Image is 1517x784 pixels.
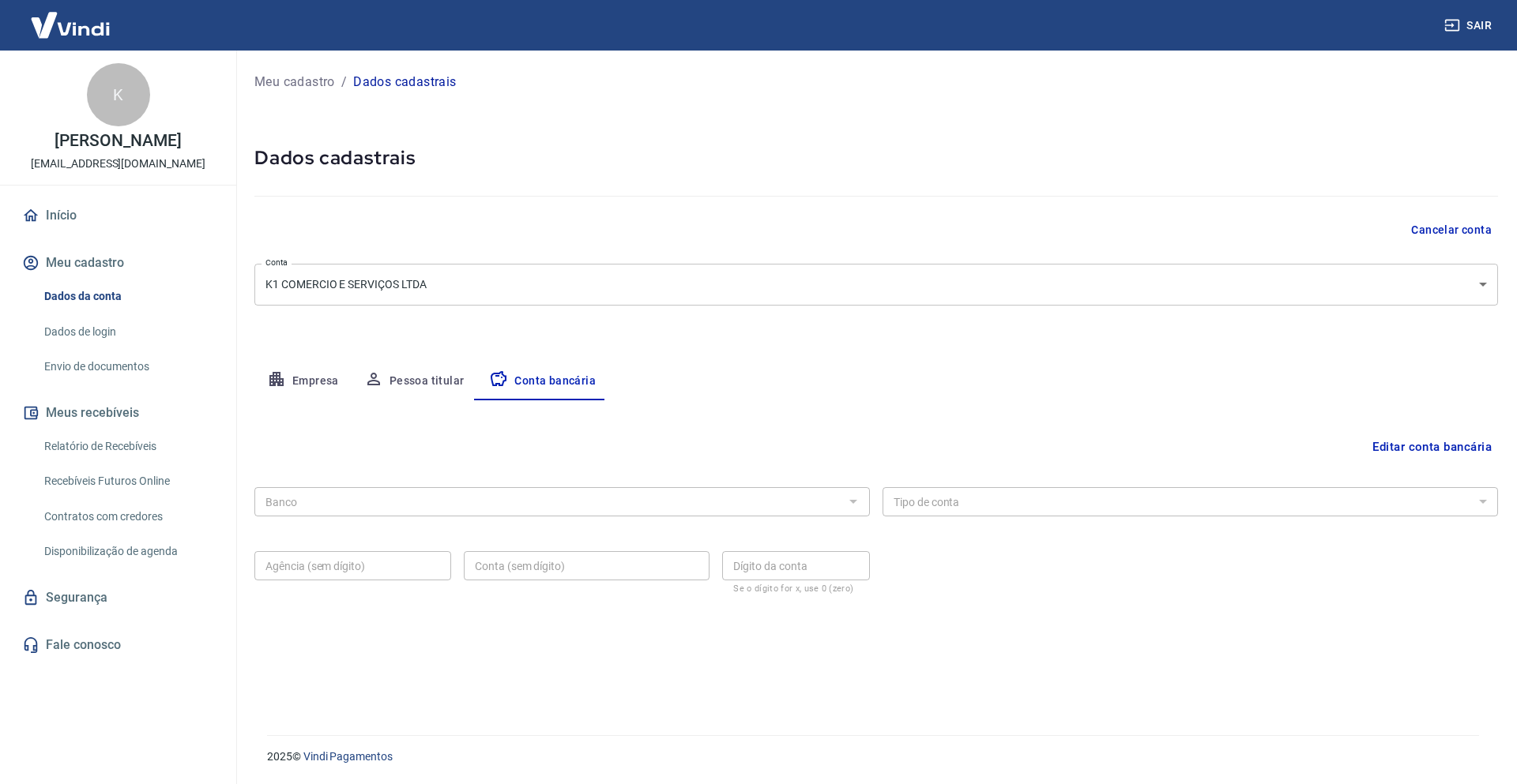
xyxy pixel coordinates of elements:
a: Meu cadastro [254,73,335,92]
a: Segurança [19,580,217,615]
a: Disponibilização de agenda [38,535,217,568]
button: Pessoa titular [352,362,477,400]
p: [EMAIL_ADDRESS][DOMAIN_NAME] [31,156,205,172]
a: Contratos com credores [38,501,217,533]
a: Relatório de Recebíveis [38,430,217,463]
a: Dados de login [38,316,217,348]
p: / [341,73,347,92]
a: Início [19,198,217,233]
button: Meus recebíveis [19,396,217,430]
a: Fale conosco [19,628,217,662]
a: Vindi Pagamentos [303,750,393,763]
div: K [87,63,150,126]
a: Dados da conta [38,280,217,313]
button: Empresa [254,362,352,400]
h5: Dados cadastrais [254,145,1498,171]
button: Conta bancária [476,362,608,400]
div: K1 COMERCIO E SERVIÇOS LTDA [254,264,1498,306]
a: Envio de documentos [38,351,217,383]
button: Meu cadastro [19,246,217,280]
p: Dados cadastrais [353,73,456,92]
p: 2025 © [267,748,1479,765]
label: Conta [265,257,288,268]
button: Editar conta bancária [1366,432,1498,462]
button: Cancelar conta [1405,216,1498,245]
a: Recebíveis Futuros Online [38,465,217,497]
p: [PERSON_NAME] [55,133,181,149]
button: Sair [1441,11,1498,40]
p: Se o dígito for x, use 0 (zero) [733,583,859,594]
img: Vindi [19,1,122,49]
